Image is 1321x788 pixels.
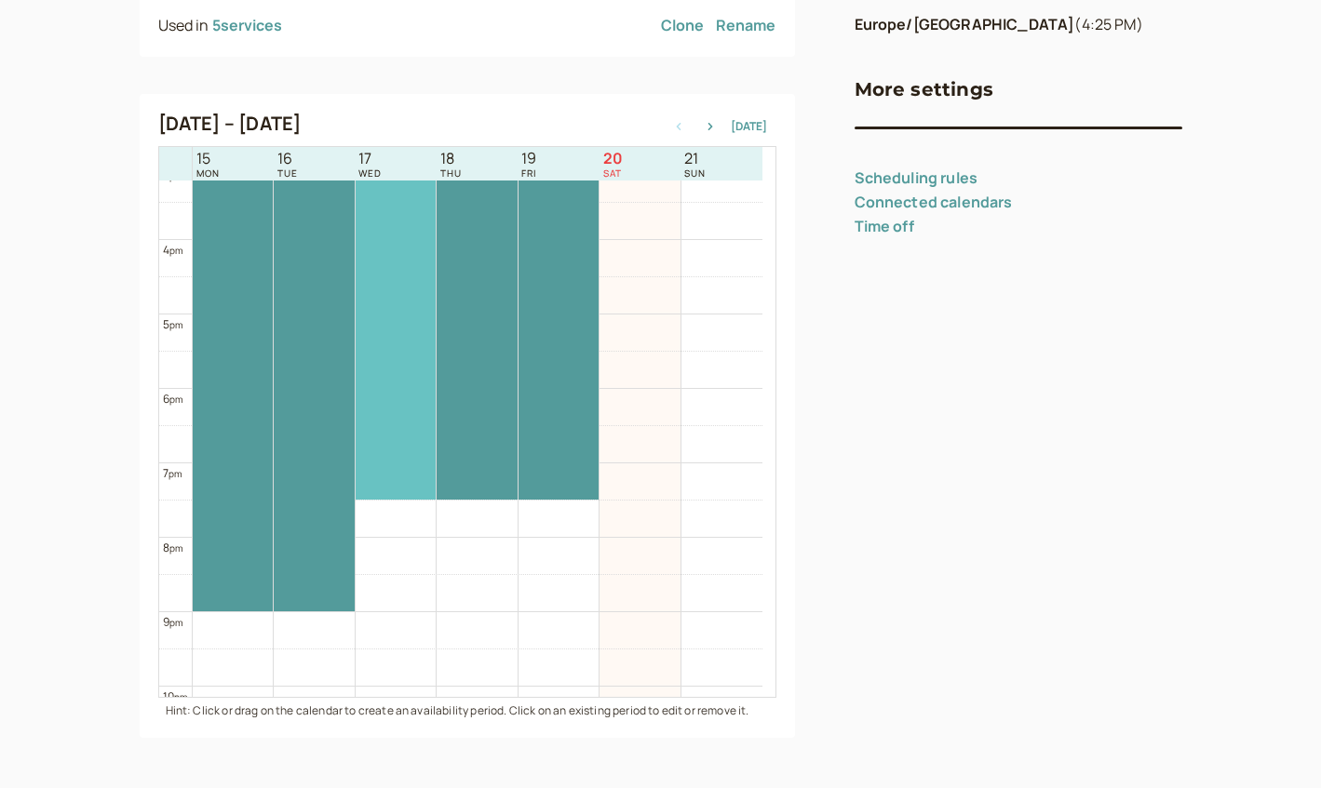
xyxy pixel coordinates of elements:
div: Hint: Click or drag on the calendar to create an availability period. Click on an existing period... [158,698,776,719]
a: Clone [661,14,705,38]
span: 20 [603,150,623,167]
span: pm [169,244,182,257]
span: SUN [684,167,706,179]
span: SAT [603,167,623,179]
div: Used in [158,14,282,38]
div: 10 [163,688,188,705]
span: 16 [277,150,298,167]
a: September 20, 2025 [600,148,627,180]
div: 8 [163,539,183,556]
span: pm [169,169,182,182]
span: pm [174,690,187,703]
div: 4 [163,241,183,259]
span: pm [169,616,182,629]
span: WED [358,167,382,179]
div: 9 [163,613,183,631]
a: September 19, 2025 [518,148,540,180]
a: Rename [716,14,776,38]
span: pm [169,393,182,406]
span: 15 [196,150,220,167]
a: September 15, 2025 [193,148,223,180]
button: [DATE] [731,120,767,133]
span: pm [169,318,182,331]
div: 7 [163,464,182,482]
span: THU [440,167,462,179]
p: ( 4:25 PM ) [855,13,1182,37]
div: 5 [163,315,183,333]
a: September 21, 2025 [681,148,709,180]
span: MON [196,167,220,179]
a: Scheduling rules [855,167,978,188]
span: 21 [684,150,706,167]
h2: [DATE] – [DATE] [158,113,302,135]
span: 18 [440,150,462,167]
span: TUE [277,167,298,179]
h3: More settings [855,74,994,104]
span: 17 [358,150,382,167]
span: pm [169,541,182,554]
button: 5services [212,17,282,33]
a: Time off [855,216,914,236]
span: FRI [521,167,536,179]
a: September 16, 2025 [274,148,302,180]
span: 19 [521,150,536,167]
div: 6 [163,390,183,407]
a: September 17, 2025 [355,148,385,180]
a: Connected calendars [855,192,1013,212]
a: September 18, 2025 [437,148,465,180]
b: Europe/[GEOGRAPHIC_DATA] [855,14,1075,34]
span: pm [168,467,182,480]
iframe: Chat Widget [1228,699,1321,788]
